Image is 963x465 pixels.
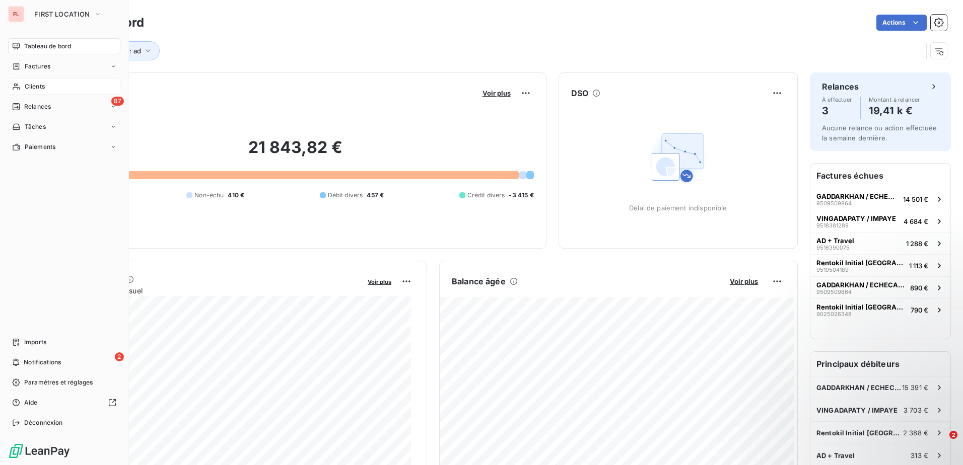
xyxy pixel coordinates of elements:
h4: 3 [822,103,852,119]
span: Voir plus [483,89,511,97]
h2: 21 843,82 € [57,137,534,168]
span: 313 € [911,451,928,459]
a: Aide [8,395,120,411]
span: 14 501 € [903,195,928,203]
button: Voir plus [365,277,394,286]
button: Rentokil Initial [GEOGRAPHIC_DATA]9025026348790 € [810,298,950,321]
span: Imports [24,338,46,347]
span: 1 288 € [906,240,928,248]
span: 9516390075 [816,245,850,251]
button: GADDARKHAN / ECHECANCIER SINIS9509509864890 € [810,276,950,298]
h4: 19,41 k € [869,103,920,119]
span: Montant à relancer [869,97,920,103]
img: Empty state [646,125,710,190]
span: 2 [949,431,957,439]
span: Tâches [25,122,46,131]
img: Logo LeanPay [8,443,71,459]
button: Voir plus [727,277,761,286]
span: 9509509864 [816,289,852,295]
span: GADDARKHAN / ECHECANCIER SINIS [816,192,899,200]
span: Chiffre d'affaires mensuel [57,285,361,296]
span: Rentokil Initial [GEOGRAPHIC_DATA] [816,259,905,267]
span: Crédit divers [467,191,505,200]
span: 9509509864 [816,200,852,206]
iframe: Intercom live chat [929,431,953,455]
span: 1 113 € [909,262,928,270]
span: Clients [25,82,45,91]
button: Rentokil Initial [GEOGRAPHIC_DATA]95195041891 113 € [810,254,950,276]
h6: Factures échues [810,164,950,188]
span: Paramètres et réglages [24,378,93,387]
span: Déconnexion [24,418,63,427]
span: 410 € [228,191,244,200]
h6: Relances [822,81,859,93]
span: Voir plus [730,277,758,285]
button: Voir plus [479,89,514,98]
span: Rentokil Initial [GEOGRAPHIC_DATA] [816,303,907,311]
span: 790 € [911,306,928,314]
span: 9025026348 [816,311,852,317]
span: Aide [24,398,38,407]
span: Notifications [24,358,61,367]
span: 9518381289 [816,222,849,228]
span: Non-échu [194,191,224,200]
span: 87 [111,97,124,106]
span: Aucune relance ou action effectuée la semaine dernière. [822,124,937,142]
button: AD + Travel95163900751 288 € [810,232,950,254]
span: AD + Travel [816,451,855,459]
span: 2 [115,352,124,361]
span: Tableau de bord [24,42,71,51]
span: Factures [25,62,50,71]
span: 890 € [910,284,928,292]
span: 4 684 € [904,217,928,225]
button: GADDARKHAN / ECHECANCIER SINIS950950986414 501 € [810,188,950,210]
h6: DSO [571,87,588,99]
h6: Balance âgée [452,275,506,287]
iframe: Intercom notifications message [762,367,963,438]
span: GADDARKHAN / ECHECANCIER SINIS [816,281,906,289]
span: Paiements [25,142,55,151]
span: AD + Travel [816,237,854,245]
h6: Principaux débiteurs [810,352,950,376]
span: À effectuer [822,97,852,103]
span: Voir plus [368,278,391,285]
div: FL [8,6,24,22]
span: VINGADAPATY / IMPAYE [816,214,896,222]
button: Actions [876,15,927,31]
span: Relances [24,102,51,111]
span: Débit divers [328,191,363,200]
span: 9519504189 [816,267,849,273]
span: 457 € [367,191,384,200]
span: -3 415 € [509,191,533,200]
span: FIRST LOCATION [34,10,90,18]
button: VINGADAPATY / IMPAYE95183812894 684 € [810,210,950,232]
span: Délai de paiement indisponible [629,204,727,212]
